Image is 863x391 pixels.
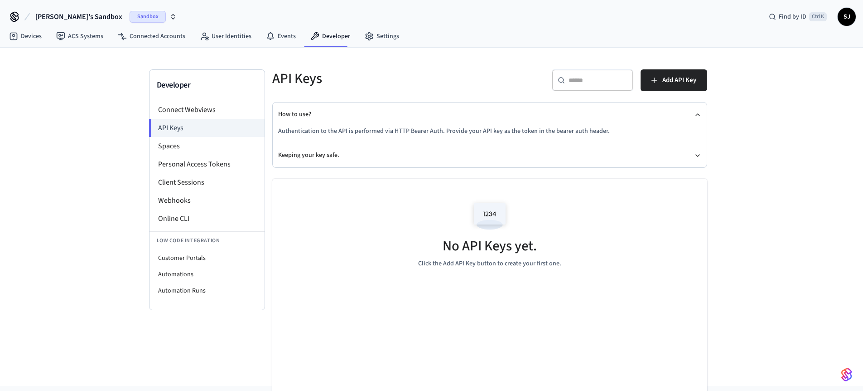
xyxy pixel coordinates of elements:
li: Online CLI [149,210,265,228]
button: Keeping your key safe. [278,143,701,167]
li: Automation Runs [149,283,265,299]
a: User Identities [193,28,259,44]
div: Find by IDCtrl K [762,9,834,25]
li: Connect Webviews [149,101,265,119]
button: SJ [838,8,856,26]
p: Authentication to the API is performed via HTTP Bearer Auth. Provide your API key as the token in... [278,127,701,136]
li: API Keys [149,119,265,137]
a: Devices [2,28,49,44]
img: SeamLogoGradient.69752ec5.svg [841,367,852,382]
li: Webhooks [149,191,265,210]
li: Client Sessions [149,173,265,191]
span: Add API Key [662,74,696,86]
li: Spaces [149,137,265,155]
li: Automations [149,266,265,283]
img: Access Codes Empty State [469,197,510,235]
a: ACS Systems [49,28,111,44]
span: Sandbox [130,11,166,23]
span: Find by ID [779,12,806,21]
li: Customer Portals [149,250,265,266]
a: Connected Accounts [111,28,193,44]
button: How to use? [278,103,701,127]
div: How to use? [278,127,701,143]
h5: No API Keys yet. [443,237,537,255]
h3: Developer [157,79,257,92]
a: Developer [303,28,357,44]
li: Low Code Integration [149,231,265,250]
a: Events [259,28,303,44]
li: Personal Access Tokens [149,155,265,173]
span: [PERSON_NAME]'s Sandbox [35,11,122,22]
span: SJ [839,9,855,25]
button: Add API Key [641,69,707,91]
p: Click the Add API Key button to create your first one. [418,259,561,269]
span: Ctrl K [809,12,827,21]
h5: API Keys [272,69,484,88]
a: Settings [357,28,406,44]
